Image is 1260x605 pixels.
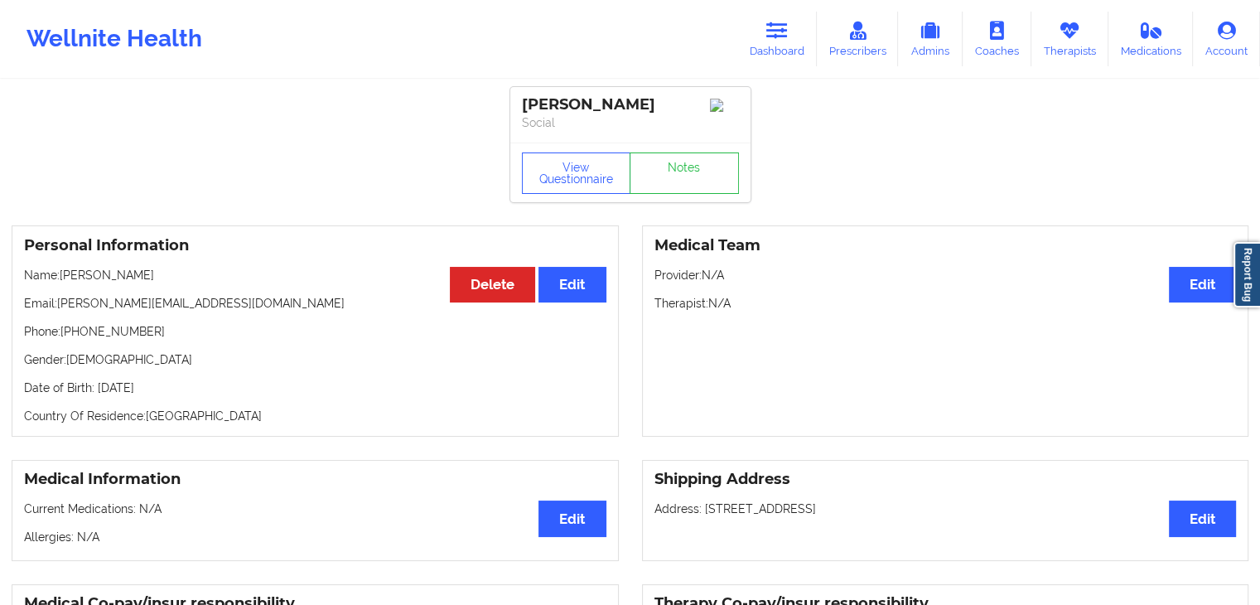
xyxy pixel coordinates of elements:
[1169,267,1236,302] button: Edit
[1169,501,1236,536] button: Edit
[654,501,1237,517] p: Address: [STREET_ADDRESS]
[710,99,739,112] img: Image%2Fplaceholer-image.png
[24,529,606,545] p: Allergies: N/A
[24,267,606,283] p: Name: [PERSON_NAME]
[24,408,606,424] p: Country Of Residence: [GEOGRAPHIC_DATA]
[654,236,1237,255] h3: Medical Team
[737,12,817,66] a: Dashboard
[522,152,631,194] button: View Questionnaire
[1108,12,1194,66] a: Medications
[630,152,739,194] a: Notes
[817,12,899,66] a: Prescribers
[24,295,606,312] p: Email: [PERSON_NAME][EMAIL_ADDRESS][DOMAIN_NAME]
[654,470,1237,489] h3: Shipping Address
[538,267,606,302] button: Edit
[24,470,606,489] h3: Medical Information
[654,267,1237,283] p: Provider: N/A
[1031,12,1108,66] a: Therapists
[24,351,606,368] p: Gender: [DEMOGRAPHIC_DATA]
[522,95,739,114] div: [PERSON_NAME]
[24,236,606,255] h3: Personal Information
[450,267,535,302] button: Delete
[522,114,739,131] p: Social
[963,12,1031,66] a: Coaches
[538,501,606,536] button: Edit
[898,12,963,66] a: Admins
[24,380,606,396] p: Date of Birth: [DATE]
[24,323,606,340] p: Phone: [PHONE_NUMBER]
[654,295,1237,312] p: Therapist: N/A
[1233,242,1260,307] a: Report Bug
[24,501,606,517] p: Current Medications: N/A
[1193,12,1260,66] a: Account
